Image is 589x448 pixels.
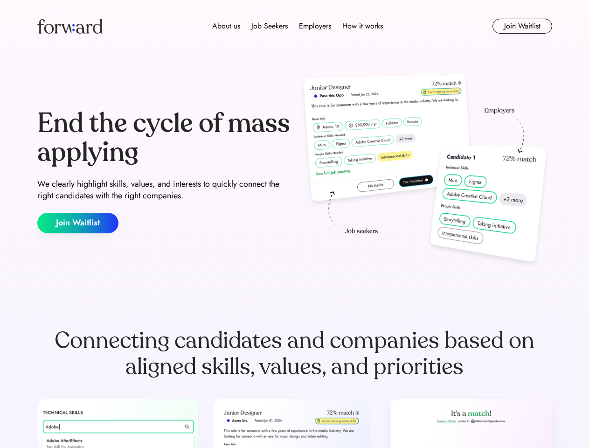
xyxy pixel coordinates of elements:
div: Connecting candidates and companies based on aligned skills, values, and priorities [37,328,552,380]
div: End the cycle of mass applying [37,109,291,167]
div: About us [212,21,240,32]
img: hero-image.png [298,71,552,272]
button: Join Waitlist [37,213,118,233]
div: How it works [342,21,383,32]
div: Job Seekers [251,21,288,32]
div: We clearly highlight skills, values, and interests to quickly connect the right candidates with t... [37,178,291,202]
img: Forward logo [37,19,103,34]
div: Employers [299,21,331,32]
button: Join Waitlist [492,19,552,34]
